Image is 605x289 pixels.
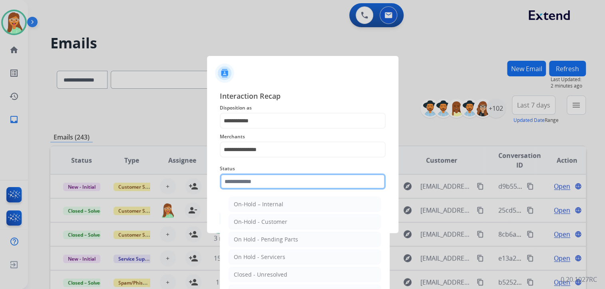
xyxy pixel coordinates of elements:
[234,200,283,208] div: On-Hold – Internal
[220,164,386,173] span: Status
[561,275,597,284] p: 0.20.1027RC
[234,235,298,243] div: On Hold - Pending Parts
[215,64,234,83] img: contactIcon
[220,90,386,103] span: Interaction Recap
[234,253,285,261] div: On Hold - Servicers
[234,271,287,279] div: Closed - Unresolved
[220,132,386,142] span: Merchants
[220,103,386,113] span: Disposition as
[234,218,287,226] div: On-Hold - Customer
